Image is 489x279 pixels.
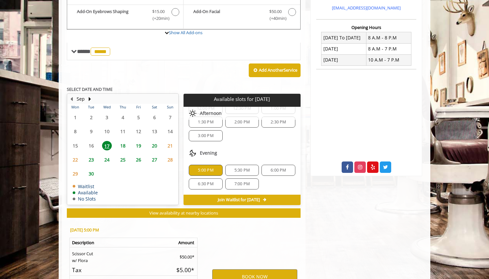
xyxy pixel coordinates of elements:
td: 8 A.M - 8 P.M [366,32,411,43]
span: 30 [86,169,96,178]
h3: Opening Hours [316,25,416,30]
div: 5:00 PM [189,165,222,176]
td: No Slots [73,196,98,201]
span: 22 [70,155,80,164]
span: 7:00 PM [234,181,250,187]
span: Join Waitlist for [DATE] [218,197,260,202]
th: Sat [146,104,162,110]
button: Next Month [87,95,92,103]
label: Add-On Facial [187,8,297,23]
td: Select day23 [83,153,99,167]
button: Previous Month [69,95,74,103]
td: Scissor Cut w/ Flora [70,247,170,264]
td: Waitlist [73,184,98,189]
div: 2:30 PM [261,117,295,128]
td: [DATE] To [DATE] [321,32,366,43]
span: $15.00 [152,8,165,15]
span: Afternoon [200,111,222,116]
td: 10 A.M - 7 P.M [366,54,411,65]
span: 25 [118,155,128,164]
span: 26 [134,155,143,164]
span: 6:00 PM [271,168,286,173]
b: Amount [178,240,194,245]
button: Sep [77,95,85,103]
span: 27 [150,155,159,164]
td: Available [73,190,98,195]
th: Mon [67,104,83,110]
span: 21 [165,141,175,150]
td: Select day24 [99,153,115,167]
td: Select day18 [115,139,130,153]
button: View availability at nearby locations [67,208,301,218]
div: 5:30 PM [225,165,259,176]
span: 1:30 PM [198,119,213,125]
a: Show All Add-ons [169,30,202,35]
label: Add-On Eyebrows Shaping [70,8,180,23]
span: 29 [70,169,80,178]
td: Select day20 [146,139,162,153]
a: [EMAIL_ADDRESS][DOMAIN_NAME] [332,5,401,11]
span: 2:30 PM [271,119,286,125]
span: 5:30 PM [234,168,250,173]
span: (+40min ) [266,15,285,22]
span: (+20min ) [149,15,168,22]
img: evening slots [189,149,197,157]
span: Evening [200,150,217,156]
div: 6:00 PM [261,165,295,176]
b: [DATE] 5:00 PM [70,227,99,233]
span: 24 [102,155,112,164]
h5: $5.00* [172,267,194,273]
td: Select day26 [131,153,146,167]
b: Add-On Eyebrows Shaping [77,8,146,22]
span: 17 [102,141,112,150]
td: [DATE] [321,43,366,54]
td: [DATE] [321,54,366,65]
td: Select day17 [99,139,115,153]
span: 18 [118,141,128,150]
span: 2:00 PM [234,119,250,125]
div: 1:30 PM [189,117,222,128]
td: Select day22 [67,153,83,167]
span: 6:30 PM [198,181,213,187]
th: Fri [131,104,146,110]
th: Tue [83,104,99,110]
div: 6:30 PM [189,178,222,189]
div: 2:00 PM [225,117,259,128]
span: 28 [165,155,175,164]
td: Select day29 [67,167,83,181]
td: $50.00* [170,247,198,264]
span: View availability at nearby locations [149,210,218,216]
p: Available slots for [DATE] [186,96,298,102]
b: Description [72,240,94,245]
b: Add-On Facial [193,8,262,22]
div: 7:00 PM [225,178,259,189]
span: 19 [134,141,143,150]
button: Add AnotherService [249,63,301,77]
td: Select day19 [131,139,146,153]
td: Select day30 [83,167,99,181]
span: 23 [86,155,96,164]
h5: Tax [72,267,167,273]
td: Select day27 [146,153,162,167]
b: SELECT DATE AND TIME [67,86,112,92]
th: Sun [162,104,178,110]
th: Thu [115,104,130,110]
td: Select day28 [162,153,178,167]
span: 5:00 PM [198,168,213,173]
span: 3:00 PM [198,133,213,138]
td: Select day21 [162,139,178,153]
td: 8 A.M - 7 P.M [366,43,411,54]
td: Select day25 [115,153,130,167]
span: 20 [150,141,159,150]
b: Add Another Service [259,67,297,73]
div: 3:00 PM [189,130,222,141]
th: Wed [99,104,115,110]
img: afternoon slots [189,109,197,117]
span: $50.00 [269,8,282,15]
